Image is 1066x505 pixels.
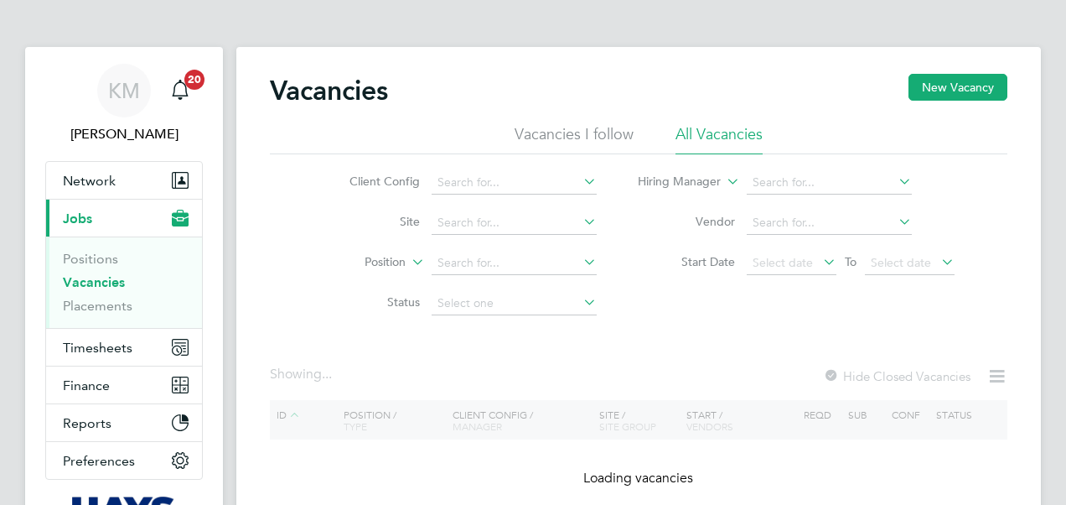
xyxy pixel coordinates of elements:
button: Finance [46,367,202,403]
input: Search for... [432,171,597,195]
input: Select one [432,292,597,315]
label: Hide Closed Vacancies [823,368,970,384]
div: Showing [270,366,335,383]
button: Preferences [46,442,202,479]
span: Timesheets [63,340,132,356]
label: Client Config [323,174,420,189]
span: Finance [63,377,110,393]
span: To [840,251,862,273]
button: Jobs [46,200,202,237]
a: Vacancies [63,274,125,290]
div: Jobs [46,237,202,328]
label: Position [309,254,406,271]
label: Hiring Manager [624,174,721,190]
button: Timesheets [46,329,202,366]
h2: Vacancies [270,74,388,107]
a: Placements [63,298,132,314]
label: Site [323,214,420,229]
button: New Vacancy [908,74,1007,101]
a: 20 [163,64,197,117]
span: 20 [184,70,204,90]
span: Jobs [63,211,92,226]
input: Search for... [747,171,912,195]
label: Status [323,294,420,310]
span: Select date [753,255,813,270]
button: Network [46,162,202,199]
input: Search for... [432,211,597,235]
input: Search for... [747,211,912,235]
a: Positions [63,251,118,267]
li: Vacancies I follow [515,124,634,154]
input: Search for... [432,252,597,275]
label: Start Date [639,254,735,269]
span: ... [322,366,332,383]
span: Network [63,173,116,189]
span: Reports [63,415,111,431]
label: Vendor [639,214,735,229]
span: KM [108,80,140,102]
button: Reports [46,404,202,441]
span: Select date [871,255,931,270]
span: Preferences [63,453,135,469]
span: Katie McPherson [45,124,203,144]
li: All Vacancies [675,124,763,154]
a: KM[PERSON_NAME] [45,64,203,144]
